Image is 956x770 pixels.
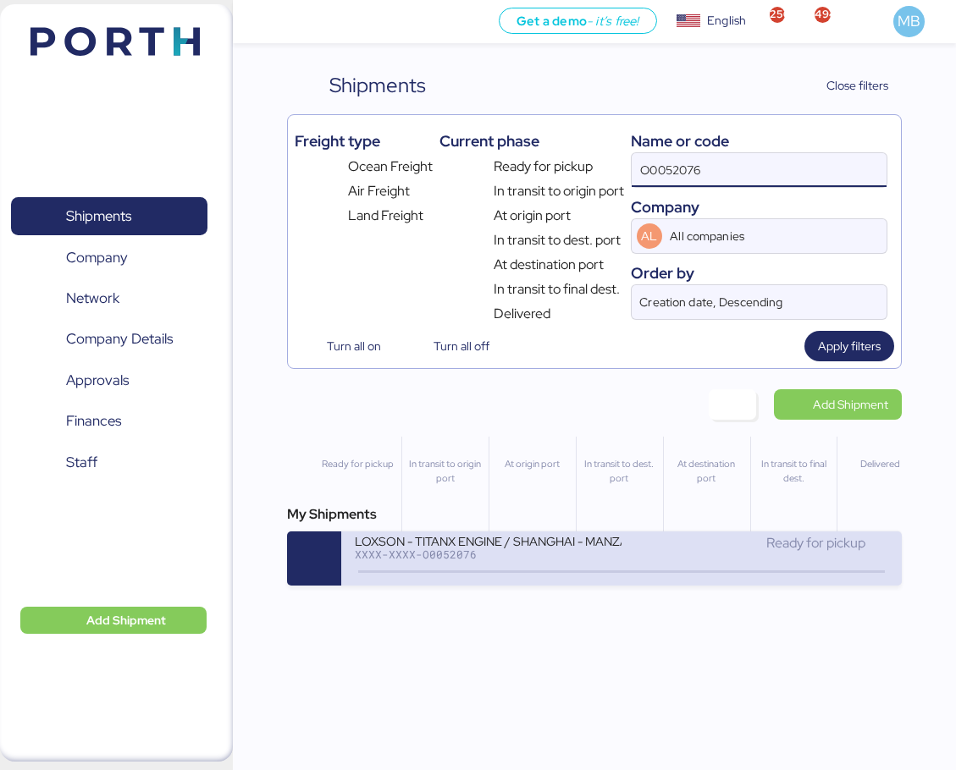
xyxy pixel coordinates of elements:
div: Freight type [295,129,433,152]
a: Staff [11,443,207,482]
span: Shipments [66,204,131,228]
a: Add Shipment [774,389,902,420]
div: Order by [631,261,887,284]
span: Ready for pickup [766,534,865,552]
div: Delivered [844,457,916,471]
div: Name or code [631,129,887,152]
button: Close filters [792,70,902,101]
button: Add Shipment [20,607,207,634]
span: Land Freight [348,206,423,226]
span: Add Shipment [86,610,166,630]
span: In transit to final dest. [494,279,620,300]
span: AL [641,227,657,245]
button: Turn all on [295,331,395,361]
span: In transit to origin port [494,181,624,201]
span: MB [898,10,920,32]
div: XXXX-XXXX-O0052076 [355,548,622,560]
div: LOXSON - TITANX ENGINE / SHANGHAI - MANZANILLO / MBL: OOLU8899436020 - HBL: SZML2508020T / 2X40HQ [355,533,622,547]
a: Approvals [11,361,207,400]
span: Ocean Freight [348,157,433,177]
div: In transit to origin port [409,457,481,486]
span: Finances [66,409,121,433]
div: Ready for pickup [321,457,394,471]
button: Menu [243,8,272,36]
span: Network [66,286,119,311]
div: English [707,12,746,30]
span: Turn all off [434,336,489,356]
span: Air Freight [348,181,410,201]
span: Company [66,245,128,270]
div: My Shipments [287,504,902,525]
button: Turn all off [401,331,503,361]
div: Shipments [329,70,426,101]
span: Staff [66,450,97,475]
div: Company [631,195,887,218]
span: At destination port [494,255,604,275]
button: Apply filters [804,331,894,361]
span: In transit to dest. port [494,230,621,250]
span: Apply filters [818,336,881,356]
a: Shipments [11,197,207,236]
div: At destination port [671,457,743,486]
div: In transit to dest. port [583,457,655,486]
span: At origin port [494,206,571,226]
input: AL [667,219,839,253]
a: Company Details [11,320,207,359]
a: Company [11,238,207,277]
span: Turn all on [327,336,381,356]
span: Ready for pickup [494,157,593,177]
span: Close filters [826,75,888,96]
a: Network [11,279,207,318]
span: Add Shipment [813,394,888,415]
div: Current phase [439,129,623,152]
a: Finances [11,402,207,441]
div: At origin port [496,457,568,471]
span: Approvals [66,368,129,393]
div: In transit to final dest. [758,457,830,486]
span: Delivered [494,304,550,324]
span: Company Details [66,327,173,351]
